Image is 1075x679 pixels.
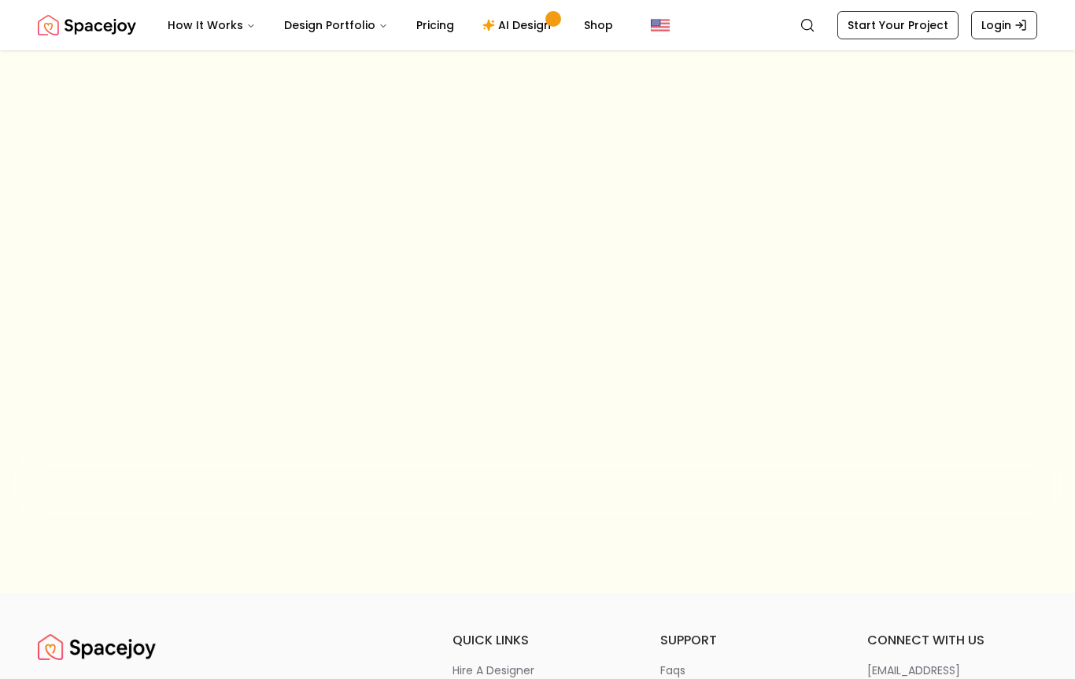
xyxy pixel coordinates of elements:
a: Login [971,11,1037,39]
p: faqs [660,662,685,678]
h6: quick links [453,631,622,650]
button: How It Works [155,9,268,41]
img: Spacejoy Logo [38,631,156,662]
a: Shop [571,9,626,41]
button: Design Portfolio [272,9,401,41]
a: Start Your Project [837,11,959,39]
p: hire a designer [453,662,534,678]
a: Spacejoy [38,631,156,662]
a: Pricing [404,9,467,41]
a: Spacejoy [38,9,136,41]
img: United States [651,16,670,35]
a: hire a designer [453,662,622,678]
a: AI Design [470,9,568,41]
img: Spacejoy Logo [38,9,136,41]
a: faqs [660,662,830,678]
h6: connect with us [867,631,1037,650]
h6: support [660,631,830,650]
nav: Main [155,9,626,41]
